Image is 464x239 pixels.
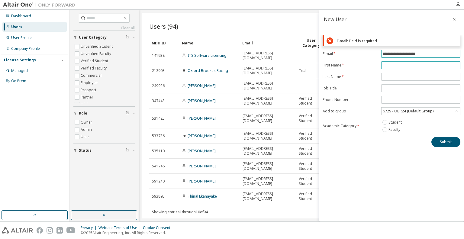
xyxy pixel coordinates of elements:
div: New User [324,17,346,22]
span: 533736 [152,134,165,138]
span: [EMAIL_ADDRESS][DOMAIN_NAME] [243,176,293,186]
div: Managed [11,68,28,73]
div: Company Profile [11,46,40,51]
div: Website Terms of Use [98,225,143,230]
label: Phone Number [323,97,378,102]
label: User [81,133,90,140]
button: User Category [73,31,135,44]
div: License Settings [4,58,36,63]
a: Oxford Brookes Racing [188,68,228,73]
div: Privacy [81,225,98,230]
label: Unverified Student [81,43,114,50]
label: E-mail [323,51,378,56]
div: Cookie Consent [143,225,174,230]
img: facebook.svg [37,227,43,234]
a: [PERSON_NAME] [188,179,216,184]
label: Job Title [323,86,378,91]
div: Email [242,38,294,48]
img: youtube.svg [66,227,75,234]
span: Trial [299,68,306,73]
span: Verified Student [299,192,324,201]
span: Showing entries 1 through 10 of 94 [152,209,208,215]
span: Clear filter [126,111,129,116]
span: Verified Student [299,176,324,186]
label: Prospect [81,86,98,94]
label: Commercial [81,72,103,79]
span: 535110 [152,149,165,153]
label: Trial [81,101,89,108]
label: Owner [81,119,93,126]
span: 347443 [152,99,165,103]
label: Verified Student [81,57,109,65]
span: Verified Student [299,96,324,106]
span: Verified Student [299,131,324,141]
label: Admin [81,126,93,133]
a: Thinal Ekanayake [188,194,217,199]
div: 6729 - OBR24 (Default Group) [382,108,434,115]
label: Last Name [323,74,378,79]
span: Verified Student [299,114,324,123]
label: Academic Category [323,124,378,128]
span: 541746 [152,164,165,169]
div: User Category [298,38,324,48]
img: Altair One [3,2,79,8]
span: Status [79,148,92,153]
button: Role [73,107,135,120]
span: [EMAIL_ADDRESS][DOMAIN_NAME] [243,66,293,76]
div: On Prem [11,79,26,83]
img: altair_logo.svg [2,227,33,234]
span: 593895 [152,194,165,199]
span: [EMAIL_ADDRESS][DOMAIN_NAME] [243,161,293,171]
label: Faculty [388,126,401,133]
span: 249926 [152,83,165,88]
div: Users [11,24,22,29]
div: E-mail: Field is required [337,39,458,43]
span: Verified Student [299,161,324,171]
span: 591240 [152,179,165,184]
label: Employee [81,79,99,86]
label: First Name [323,63,378,68]
a: [PERSON_NAME] [188,98,216,103]
span: 531425 [152,116,165,121]
div: Name [182,38,237,48]
button: Submit [431,137,460,147]
label: Verified Faculty [81,65,108,72]
span: Role [79,111,87,116]
span: Clear filter [126,148,129,153]
label: Partner [81,94,95,101]
img: instagram.svg [47,227,53,234]
span: [EMAIL_ADDRESS][DOMAIN_NAME] [243,96,293,106]
div: Dashboard [11,14,31,18]
button: Status [73,144,135,157]
span: 212903 [152,68,165,73]
span: [EMAIL_ADDRESS][DOMAIN_NAME] [243,81,293,91]
span: [EMAIL_ADDRESS][DOMAIN_NAME] [243,131,293,141]
a: ITS Software Licencing [188,53,227,58]
label: Student [388,119,403,126]
a: [PERSON_NAME] [188,83,216,88]
span: [EMAIL_ADDRESS][DOMAIN_NAME] [243,51,293,60]
span: Clear filter [126,35,129,40]
span: [EMAIL_ADDRESS][DOMAIN_NAME] [243,192,293,201]
span: [EMAIL_ADDRESS][DOMAIN_NAME] [243,114,293,123]
p: © 2025 Altair Engineering, Inc. All Rights Reserved. [81,230,174,235]
span: 141938 [152,53,165,58]
div: 6729 - OBR24 (Default Group) [382,108,460,115]
a: Clear all [73,26,135,31]
span: [EMAIL_ADDRESS][DOMAIN_NAME] [243,146,293,156]
label: Add to group [323,109,378,114]
img: linkedin.svg [56,227,63,234]
a: [PERSON_NAME] [188,116,216,121]
div: MDH ID [152,38,177,48]
a: [PERSON_NAME] [188,133,216,138]
div: User Profile [11,35,32,40]
label: Unverified Faculty [81,50,112,57]
span: Users (94) [149,22,178,31]
a: [PERSON_NAME] [188,163,216,169]
a: [PERSON_NAME] [188,148,216,153]
span: Verified Student [299,146,324,156]
span: User Category [79,35,107,40]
